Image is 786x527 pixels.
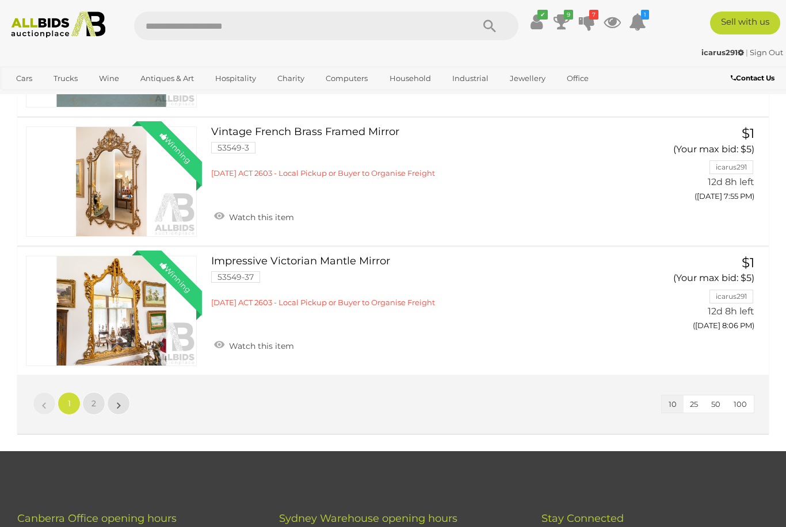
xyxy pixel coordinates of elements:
a: Winning [26,256,197,366]
button: 50 [704,395,727,413]
a: Industrial [445,69,496,88]
span: | [746,48,748,57]
i: 9 [564,10,573,20]
a: Sports [9,88,47,107]
a: Wine [91,69,127,88]
i: 1 [641,10,649,20]
span: Watch this item [226,212,294,222]
div: Winning [149,251,202,303]
a: Watch this item [211,336,297,353]
a: Office [559,69,596,88]
button: Search [461,11,518,40]
a: Impressive Victorian Mantle Mirror 53549-37 [DATE] ACT 2603 - Local Pickup or Buyer to Organise F... [220,256,635,307]
a: 7 [578,11,596,32]
a: Charity [270,69,312,88]
a: 9 [553,11,570,32]
span: 25 [690,399,698,409]
span: $1 [742,255,754,271]
a: Vintage French Brass Framed Mirror 53549-3 [DATE] ACT 2603 - Local Pickup or Buyer to Organise Fr... [220,126,635,178]
a: Antiques & Art [133,69,201,88]
a: Cars [9,69,40,88]
span: 10 [669,399,677,409]
a: icarus291 [701,48,746,57]
i: ✔ [537,10,548,20]
span: 2 [91,398,96,409]
a: Trucks [46,69,85,88]
button: 25 [683,395,705,413]
strong: icarus291 [701,48,744,57]
span: $1 [742,125,754,141]
a: Winning [26,126,197,237]
button: 100 [727,395,754,413]
a: $1 (Your max bid: $5) icarus291 12d 8h left ([DATE] 8:06 PM) [652,256,757,336]
a: Hospitality [208,69,264,88]
a: 2 [82,392,105,415]
span: Watch this item [226,341,294,351]
span: 100 [734,399,747,409]
a: Contact Us [731,72,777,84]
div: Winning [149,121,202,174]
a: [GEOGRAPHIC_DATA] [54,88,150,107]
i: 7 [589,10,598,20]
button: 10 [662,395,684,413]
span: 50 [711,399,720,409]
a: Computers [318,69,375,88]
img: Allbids.com.au [6,11,110,38]
a: Sell with us [710,11,780,34]
a: Sign Out [750,48,783,57]
a: » [107,392,130,415]
a: 1 [629,11,646,32]
a: 1 [58,392,81,415]
a: ✔ [528,11,545,32]
span: 1 [68,398,71,409]
b: Contact Us [731,74,774,82]
a: « [33,392,56,415]
span: Sydney Warehouse opening hours [279,512,457,525]
a: Household [382,69,438,88]
a: $1 (Your max bid: $5) icarus291 12d 8h left ([DATE] 7:55 PM) [652,126,757,207]
span: Stay Connected [541,512,624,525]
a: Watch this item [211,207,297,225]
span: Canberra Office opening hours [17,512,177,525]
a: Jewellery [502,69,553,88]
